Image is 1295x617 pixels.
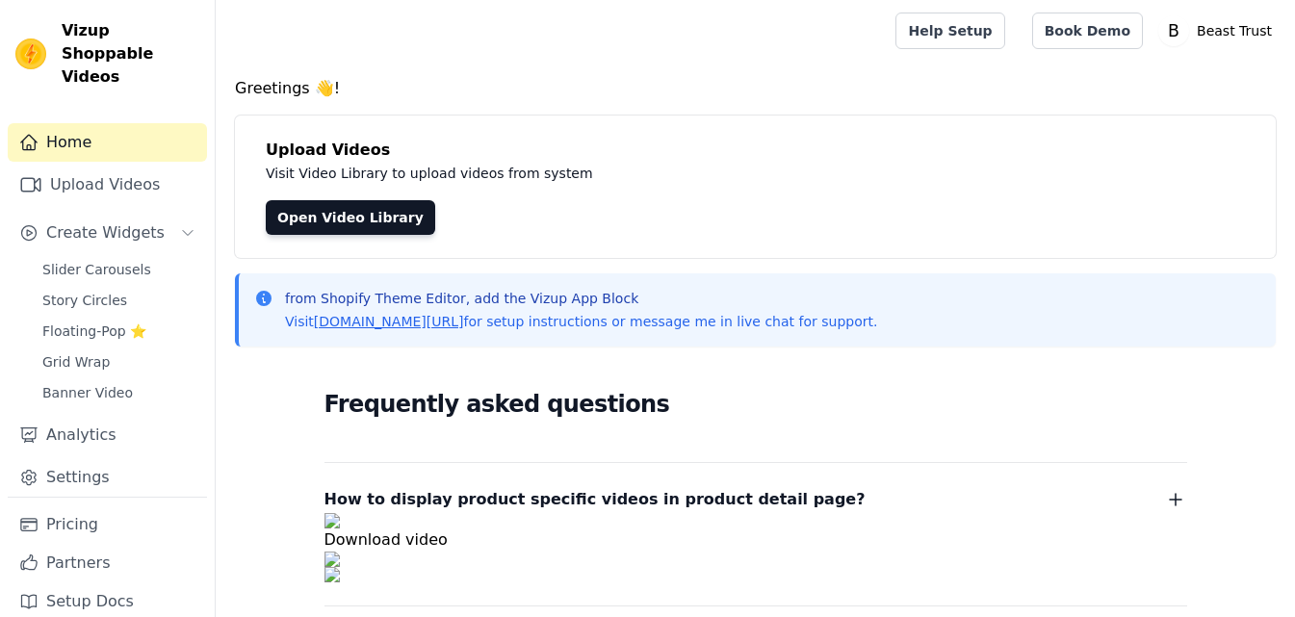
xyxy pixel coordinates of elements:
a: Settings [8,458,207,497]
button: B Beast Trust [1158,13,1280,48]
h4: Greetings 👋! [235,77,1276,100]
span: How to display product specific videos in product detail page? [324,486,866,513]
a: Upload Videos [8,166,207,204]
img: download-mm-close.png [324,567,1187,582]
a: Floating-Pop ⭐ [31,318,207,345]
p: Visit for setup instructions or message me in live chat for support. [285,312,877,331]
a: [DOMAIN_NAME][URL] [314,314,464,329]
p: Beast Trust [1189,13,1280,48]
img: download-mm.png [324,513,1187,528]
a: Grid Wrap [31,348,207,375]
span: Download video [324,530,448,549]
span: Slider Carousels [42,260,151,279]
a: Story Circles [31,287,207,314]
button: Create Widgets [8,214,207,252]
a: Home [8,123,207,162]
img: download-mm-settings.png [324,552,1187,567]
span: Grid Wrap [42,352,110,372]
p: from Shopify Theme Editor, add the Vizup App Block [285,289,877,308]
a: Banner Video [31,379,207,406]
span: Vizup Shoppable Videos [62,19,199,89]
span: Banner Video [42,383,133,402]
a: Analytics [8,416,207,454]
h2: Frequently asked questions [324,385,1187,424]
span: Floating-Pop ⭐ [42,321,146,341]
a: Pricing [8,505,207,544]
button: How to display product specific videos in product detail page? [324,486,1187,513]
text: B [1168,21,1179,40]
span: Create Widgets [46,221,165,244]
img: Vizup [15,39,46,69]
a: Open Video Library [266,200,435,235]
span: Story Circles [42,291,127,310]
div: Download video Vizup Commerce Shoppable Videos [324,513,1187,582]
a: Partners [8,544,207,582]
p: Visit Video Library to upload videos from system [266,162,1128,185]
a: Help Setup [895,13,1004,49]
a: Slider Carousels [31,256,207,283]
a: Book Demo [1032,13,1143,49]
h4: Upload Videos [266,139,1245,162]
